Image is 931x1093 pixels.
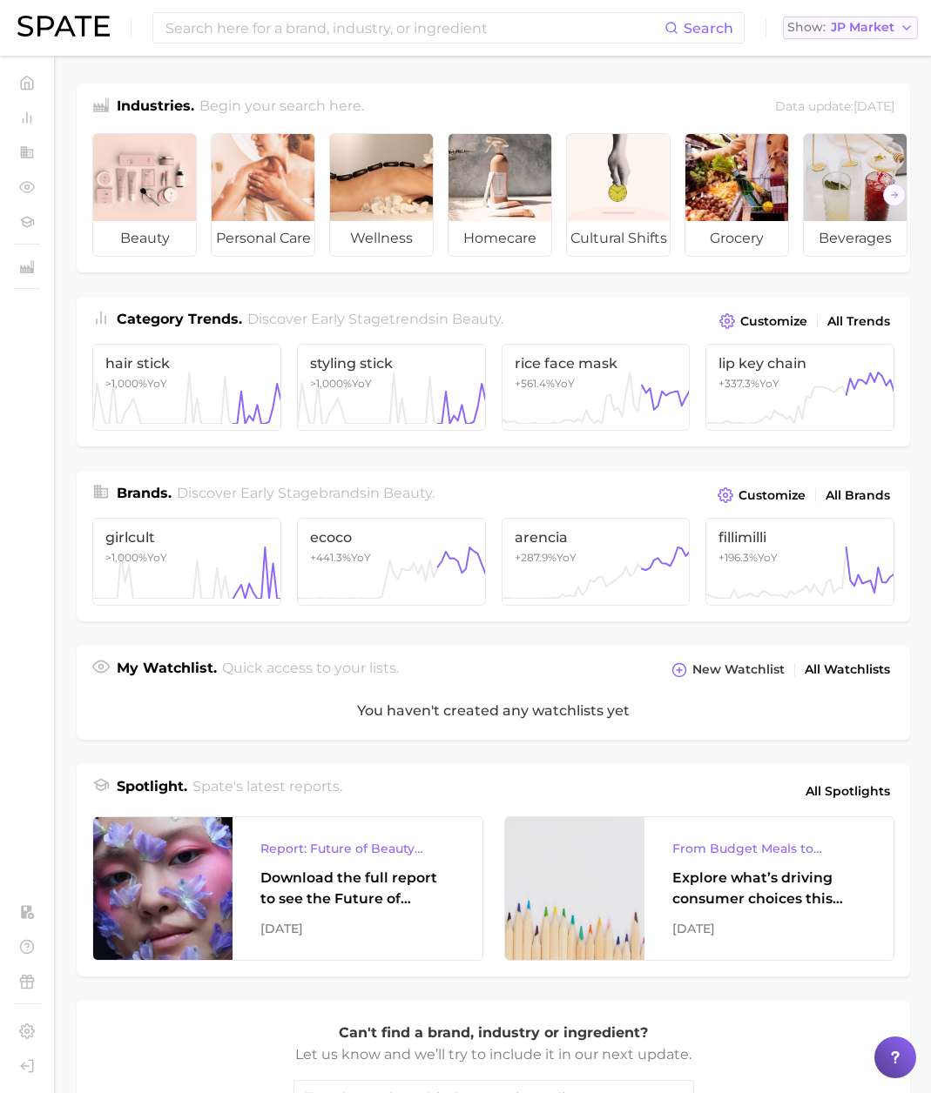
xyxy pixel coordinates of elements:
a: All Watchlists [800,658,894,681]
span: YoY [105,551,167,564]
span: +441.3% YoY [310,551,371,564]
span: Show [787,23,826,32]
h2: Quick access to your lists. [222,658,399,682]
span: cultural shifts [567,221,670,256]
a: All Spotlights [801,776,894,806]
span: All Watchlists [805,662,890,677]
span: YoY [105,377,167,390]
span: hair stick [105,355,268,372]
span: personal care [212,221,314,256]
a: All Trends [823,310,894,333]
span: Brands . [117,485,172,501]
a: Report: Future of Beauty WebinarDownload the full report to see the Future of Beauty trends we un... [92,816,483,961]
button: Customize [715,309,812,333]
div: You haven't created any watchlists yet [77,682,910,740]
span: >1,000% [105,377,147,390]
button: Customize [713,483,810,507]
div: Report: Future of Beauty Webinar [260,838,455,859]
span: beverages [804,221,907,256]
span: beauty [383,485,432,501]
a: grocery [685,133,789,257]
span: Customize [739,488,806,503]
p: Let us know and we’ll try to include it in our next update. [293,1043,694,1066]
div: Data update: [DATE] [775,96,894,119]
a: beverages [803,133,907,257]
button: Scroll Right [883,184,906,206]
a: fillimilli+196.3%YoY [705,518,894,605]
a: From Budget Meals to Functional Snacks: Food & Beverage Trends Shaping Consumer Behavior This Sch... [504,816,895,961]
span: lip key chain [718,355,881,372]
span: grocery [685,221,788,256]
a: All Brands [821,484,894,507]
span: beauty [93,221,196,256]
button: ShowJP Market [783,17,918,39]
input: Search here for a brand, industry, or ingredient [164,13,665,43]
span: All Trends [827,314,890,329]
h2: Begin your search here. [199,96,364,119]
span: JP Market [831,23,894,32]
a: wellness [329,133,434,257]
span: girlcult [105,529,268,546]
span: arencia [515,529,678,546]
span: >1,000% [105,551,147,564]
h2: Spate's latest reports. [192,776,342,806]
span: All Brands [826,488,890,503]
a: beauty [92,133,197,257]
a: girlcult>1,000%YoY [92,518,281,605]
span: ecoco [310,529,473,546]
span: New Watchlist [692,662,785,677]
a: Log out. Currently logged in with e-mail yumi.toki@spate.nyc. [14,1053,40,1079]
div: Explore what’s driving consumer choices this back-to-school season From budget-friendly meals to ... [672,868,867,909]
h1: Industries. [117,96,194,119]
h1: My Watchlist. [117,658,217,682]
span: homecare [449,221,551,256]
a: personal care [211,133,315,257]
span: Search [684,20,733,37]
span: +337.3% YoY [718,377,779,390]
a: cultural shifts [566,133,671,257]
span: Category Trends . [117,311,242,327]
span: wellness [330,221,433,256]
div: [DATE] [260,918,455,939]
a: homecare [448,133,552,257]
span: All Spotlights [806,781,890,801]
span: +196.3% YoY [718,551,778,564]
a: styling stick>1,000%YoY [297,344,486,431]
p: Can't find a brand, industry or ingredient? [293,1022,694,1044]
span: Customize [740,314,807,329]
span: beauty [452,311,501,327]
span: YoY [310,377,372,390]
a: hair stick>1,000%YoY [92,344,281,431]
span: Discover Early Stage trends in . [247,311,503,327]
a: arencia+287.9%YoY [502,518,691,605]
span: Discover Early Stage brands in . [177,485,435,501]
span: rice face mask [515,355,678,372]
a: ecoco+441.3%YoY [297,518,486,605]
span: >1,000% [310,377,352,390]
div: Download the full report to see the Future of Beauty trends we unpacked during the webinar. [260,868,455,909]
a: lip key chain+337.3%YoY [705,344,894,431]
span: +287.9% YoY [515,551,577,564]
span: +561.4% YoY [515,377,575,390]
h1: Spotlight. [117,776,187,806]
span: styling stick [310,355,473,372]
img: SPATE [17,16,110,37]
button: New Watchlist [667,658,789,682]
span: fillimilli [718,529,881,546]
div: From Budget Meals to Functional Snacks: Food & Beverage Trends Shaping Consumer Behavior This Sch... [672,838,867,859]
div: [DATE] [672,918,867,939]
a: rice face mask+561.4%YoY [502,344,691,431]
